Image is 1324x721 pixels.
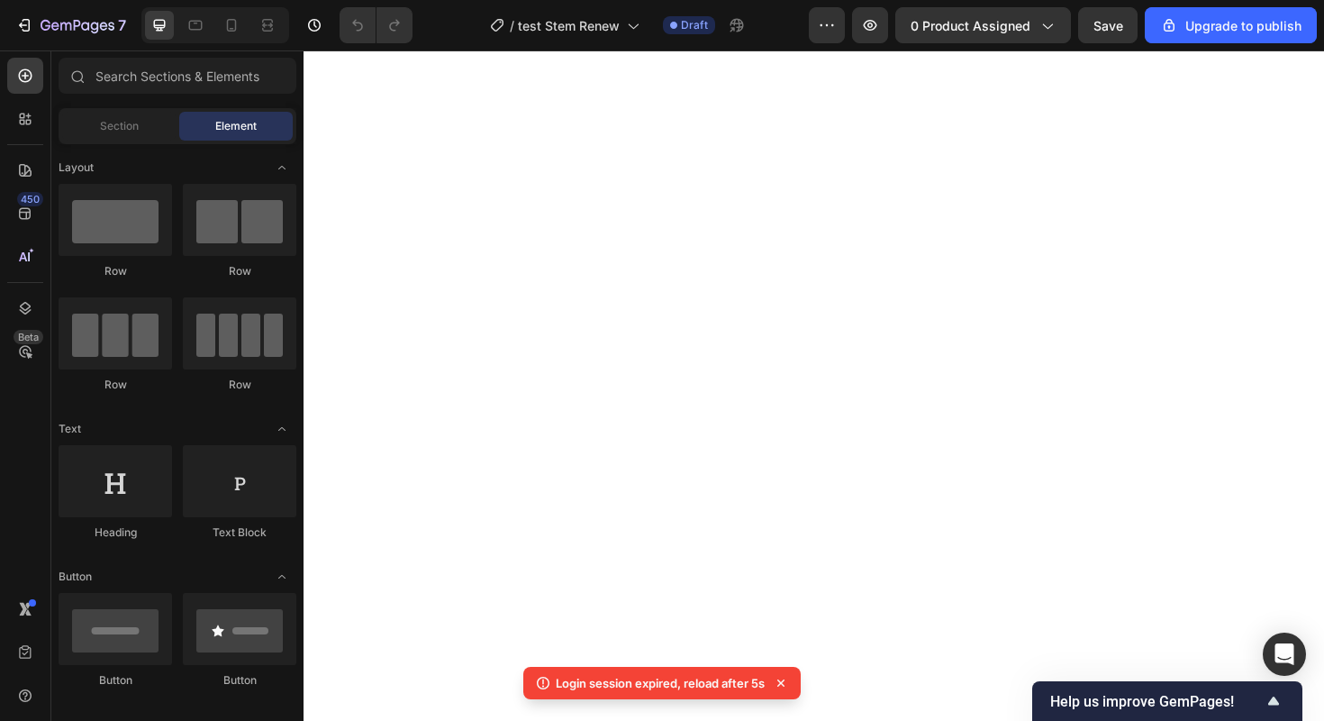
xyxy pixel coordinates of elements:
[518,16,620,35] span: test Stem Renew
[1050,693,1263,710] span: Help us improve GemPages!
[340,7,413,43] div: Undo/Redo
[17,192,43,206] div: 450
[59,263,172,279] div: Row
[183,377,296,393] div: Row
[895,7,1071,43] button: 0 product assigned
[59,377,172,393] div: Row
[556,674,765,692] p: Login session expired, reload after 5s
[268,153,296,182] span: Toggle open
[183,672,296,689] div: Button
[100,118,139,134] span: Section
[268,562,296,591] span: Toggle open
[118,14,126,36] p: 7
[59,672,172,689] div: Button
[59,58,296,94] input: Search Sections & Elements
[1078,7,1138,43] button: Save
[1145,7,1317,43] button: Upgrade to publish
[59,525,172,541] div: Heading
[268,415,296,443] span: Toggle open
[1093,18,1123,33] span: Save
[304,50,1324,721] iframe: Design area
[59,569,92,585] span: Button
[1160,16,1301,35] div: Upgrade to publish
[1263,633,1306,676] div: Open Intercom Messenger
[183,263,296,279] div: Row
[59,421,81,437] span: Text
[510,16,514,35] span: /
[911,16,1030,35] span: 0 product assigned
[1050,690,1284,712] button: Show survey - Help us improve GemPages!
[14,330,43,344] div: Beta
[183,525,296,541] div: Text Block
[7,7,134,43] button: 7
[681,17,708,33] span: Draft
[215,118,257,134] span: Element
[59,160,94,176] span: Layout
